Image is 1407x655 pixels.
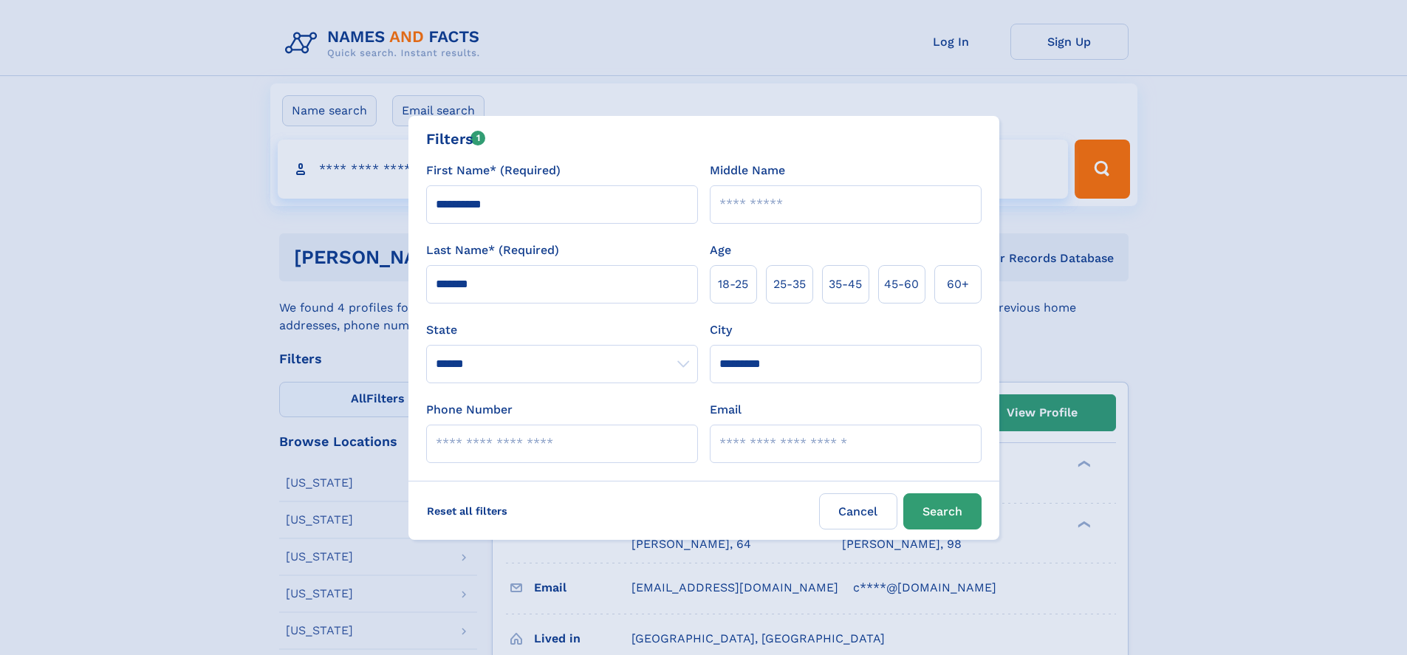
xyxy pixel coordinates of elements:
[426,162,561,179] label: First Name* (Required)
[426,128,486,150] div: Filters
[710,401,742,419] label: Email
[426,321,698,339] label: State
[718,275,748,293] span: 18‑25
[773,275,806,293] span: 25‑35
[829,275,862,293] span: 35‑45
[947,275,969,293] span: 60+
[710,241,731,259] label: Age
[710,321,732,339] label: City
[426,241,559,259] label: Last Name* (Required)
[426,401,513,419] label: Phone Number
[819,493,897,529] label: Cancel
[710,162,785,179] label: Middle Name
[903,493,982,529] button: Search
[417,493,517,529] label: Reset all filters
[884,275,919,293] span: 45‑60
